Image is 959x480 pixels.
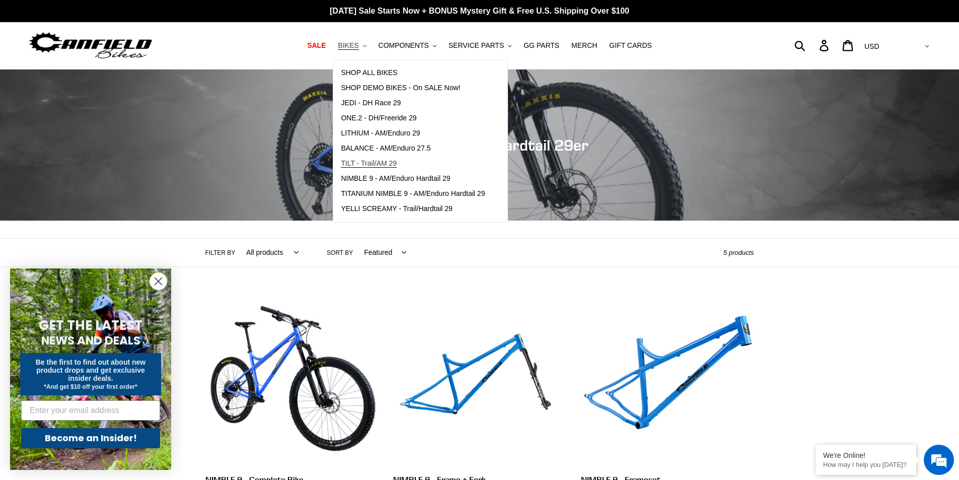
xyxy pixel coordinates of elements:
[165,5,189,29] div: Minimize live chat window
[341,174,450,183] span: NIMBLE 9 - AM/Enduro Hardtail 29
[150,272,167,290] button: Close dialog
[379,41,429,50] span: COMPONENTS
[39,316,142,334] span: GET THE LATEST
[341,204,453,213] span: YELLI SCREAMY - Trail/Hardtail 29
[44,383,137,390] span: *And get $10 off your first order*
[374,39,441,52] button: COMPONENTS
[41,332,140,349] span: NEWS AND DEALS
[333,65,492,81] a: SHOP ALL BIKES
[449,41,504,50] span: SERVICE PARTS
[21,400,160,421] input: Enter your email address
[11,55,26,71] div: Navigation go back
[21,428,160,448] button: Become an Insider!
[800,34,826,56] input: Search
[333,156,492,171] a: TILT - Trail/AM 29
[341,159,397,168] span: TILT - Trail/AM 29
[333,126,492,141] a: LITHIUM - AM/Enduro 29
[58,127,139,229] span: We're online!
[36,358,146,382] span: Be the first to find out about new product drops and get exclusive insider deals.
[333,81,492,96] a: SHOP DEMO BIKES - On SALE Now!
[341,84,460,92] span: SHOP DEMO BIKES - On SALE Now!
[28,30,154,61] img: Canfield Bikes
[723,249,754,256] span: 5 products
[302,39,331,52] a: SALE
[333,141,492,156] a: BALANCE - AM/Enduro 27.5
[609,41,652,50] span: GIFT CARDS
[333,171,492,186] a: NIMBLE 9 - AM/Enduro Hardtail 29
[338,41,358,50] span: BIKES
[327,248,353,257] label: Sort by
[307,41,326,50] span: SALE
[341,68,397,77] span: SHOP ALL BIKES
[333,201,492,217] a: YELLI SCREAMY - Trail/Hardtail 29
[67,56,184,70] div: Chat with us now
[333,96,492,111] a: JEDI - DH Race 29
[333,39,371,52] button: BIKES
[341,144,430,153] span: BALANCE - AM/Enduro 27.5
[341,114,416,122] span: ONE.2 - DH/Freeride 29
[333,186,492,201] a: TITANIUM NIMBLE 9 - AM/Enduro Hardtail 29
[823,451,909,459] div: We're Online!
[524,41,559,50] span: GG PARTS
[444,39,517,52] button: SERVICE PARTS
[519,39,564,52] a: GG PARTS
[32,50,57,76] img: d_696896380_company_1647369064580_696896380
[333,111,492,126] a: ONE.2 - DH/Freeride 29
[341,189,485,198] span: TITANIUM NIMBLE 9 - AM/Enduro Hardtail 29
[571,41,597,50] span: MERCH
[566,39,602,52] a: MERCH
[5,275,192,310] textarea: Type your message and hit 'Enter'
[341,129,420,138] span: LITHIUM - AM/Enduro 29
[205,248,236,257] label: Filter by
[823,461,909,468] p: How may I help you today?
[341,99,401,107] span: JEDI - DH Race 29
[604,39,657,52] a: GIFT CARDS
